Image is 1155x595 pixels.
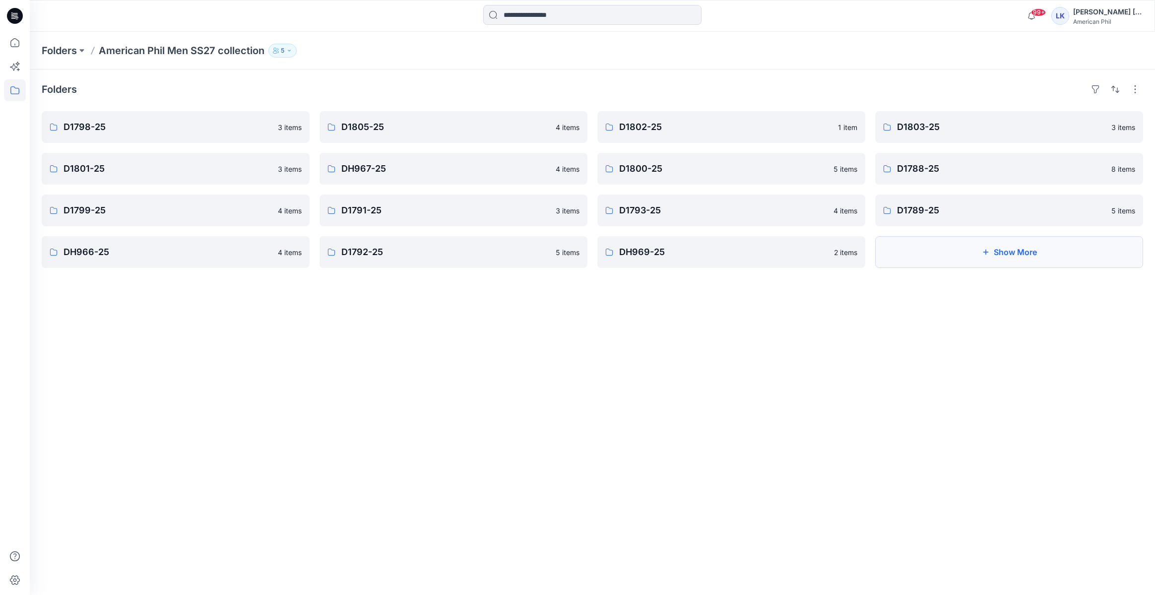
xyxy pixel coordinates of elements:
[341,245,550,259] p: D1792-25
[597,111,865,143] a: D1802-251 item
[556,122,579,132] p: 4 items
[281,45,284,56] p: 5
[1111,122,1135,132] p: 3 items
[556,205,579,216] p: 3 items
[897,203,1105,217] p: D1789-25
[834,205,857,216] p: 4 items
[278,247,302,258] p: 4 items
[897,162,1105,176] p: D1788-25
[838,122,857,132] p: 1 item
[278,205,302,216] p: 4 items
[341,203,550,217] p: D1791-25
[42,236,310,268] a: DH966-254 items
[1051,7,1069,25] div: LK
[597,153,865,185] a: D1800-255 items
[64,203,272,217] p: D1799-25
[341,120,550,134] p: D1805-25
[875,195,1143,226] a: D1789-255 items
[1073,6,1143,18] div: [PERSON_NAME] [PERSON_NAME]
[834,164,857,174] p: 5 items
[42,83,77,95] h4: Folders
[556,164,579,174] p: 4 items
[64,162,272,176] p: D1801-25
[556,247,579,258] p: 5 items
[278,122,302,132] p: 3 items
[619,120,832,134] p: D1802-25
[64,120,272,134] p: D1798-25
[597,236,865,268] a: DH969-252 items
[278,164,302,174] p: 3 items
[64,245,272,259] p: DH966-25
[875,153,1143,185] a: D1788-258 items
[1073,18,1143,25] div: American Phil
[619,203,828,217] p: D1793-25
[341,162,550,176] p: DH967-25
[42,195,310,226] a: D1799-254 items
[875,236,1143,268] button: Show More
[42,111,310,143] a: D1798-253 items
[875,111,1143,143] a: D1803-253 items
[320,153,587,185] a: DH967-254 items
[42,44,77,58] a: Folders
[42,153,310,185] a: D1801-253 items
[619,162,828,176] p: D1800-25
[268,44,297,58] button: 5
[834,247,857,258] p: 2 items
[320,111,587,143] a: D1805-254 items
[1111,205,1135,216] p: 5 items
[619,245,828,259] p: DH969-25
[320,236,587,268] a: D1792-255 items
[597,195,865,226] a: D1793-254 items
[1031,8,1046,16] span: 99+
[897,120,1105,134] p: D1803-25
[1111,164,1135,174] p: 8 items
[320,195,587,226] a: D1791-253 items
[99,44,264,58] p: American Phil Men SS27 collection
